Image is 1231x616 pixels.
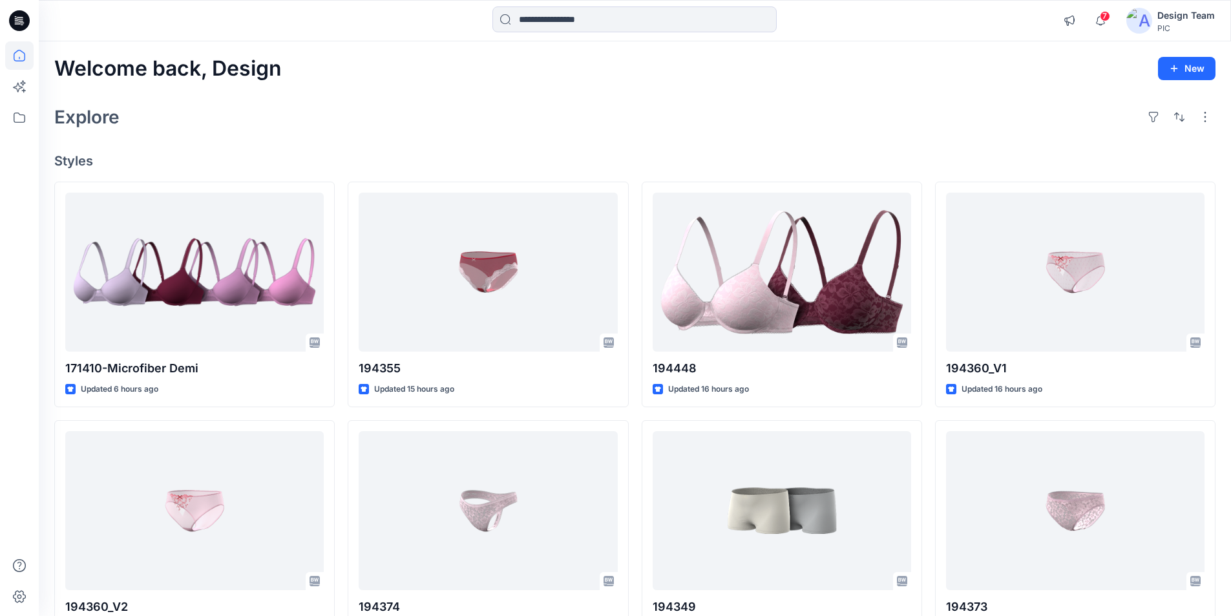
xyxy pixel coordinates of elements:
a: 194355 [359,193,617,352]
p: 194349 [653,598,911,616]
span: 7 [1100,11,1110,21]
p: 171410-Microfiber Demi [65,359,324,377]
a: 194360_V2 [65,431,324,591]
h2: Welcome back, Design [54,57,282,81]
p: 194360_V1 [946,359,1205,377]
button: New [1158,57,1215,80]
div: PIC [1157,23,1215,33]
p: Updated 16 hours ago [668,383,749,396]
div: Design Team [1157,8,1215,23]
h4: Styles [54,153,1215,169]
p: 194374 [359,598,617,616]
p: Updated 16 hours ago [962,383,1042,396]
p: 194355 [359,359,617,377]
h2: Explore [54,107,120,127]
a: 194448 [653,193,911,352]
a: 194349 [653,431,911,591]
p: 194360_V2 [65,598,324,616]
p: 194448 [653,359,911,377]
p: Updated 15 hours ago [374,383,454,396]
a: 194373 [946,431,1205,591]
a: 171410-Microfiber Demi [65,193,324,352]
a: 194360_V1 [946,193,1205,352]
img: avatar [1126,8,1152,34]
a: 194374 [359,431,617,591]
p: 194373 [946,598,1205,616]
p: Updated 6 hours ago [81,383,158,396]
